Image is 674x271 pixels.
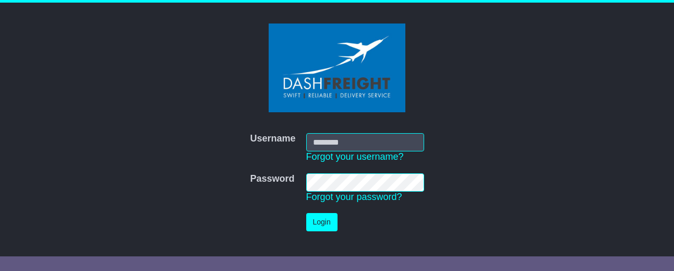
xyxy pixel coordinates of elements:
img: Dash Freight [269,23,405,112]
label: Password [250,173,294,185]
a: Forgot your username? [306,151,404,162]
label: Username [250,133,295,145]
a: Forgot your password? [306,192,402,202]
button: Login [306,213,338,231]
